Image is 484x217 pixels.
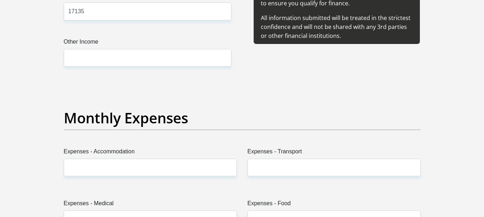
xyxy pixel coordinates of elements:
[64,199,237,211] label: Expenses - Medical
[64,159,237,176] input: Expenses - Accommodation
[64,147,237,159] label: Expenses - Accommodation
[248,199,421,211] label: Expenses - Food
[248,147,421,159] label: Expenses - Transport
[248,159,421,176] input: Expenses - Transport
[64,109,421,127] h2: Monthly Expenses
[64,38,231,49] label: Other Income
[64,3,231,20] input: Monthly Take Home Income
[64,49,231,66] input: Other Income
